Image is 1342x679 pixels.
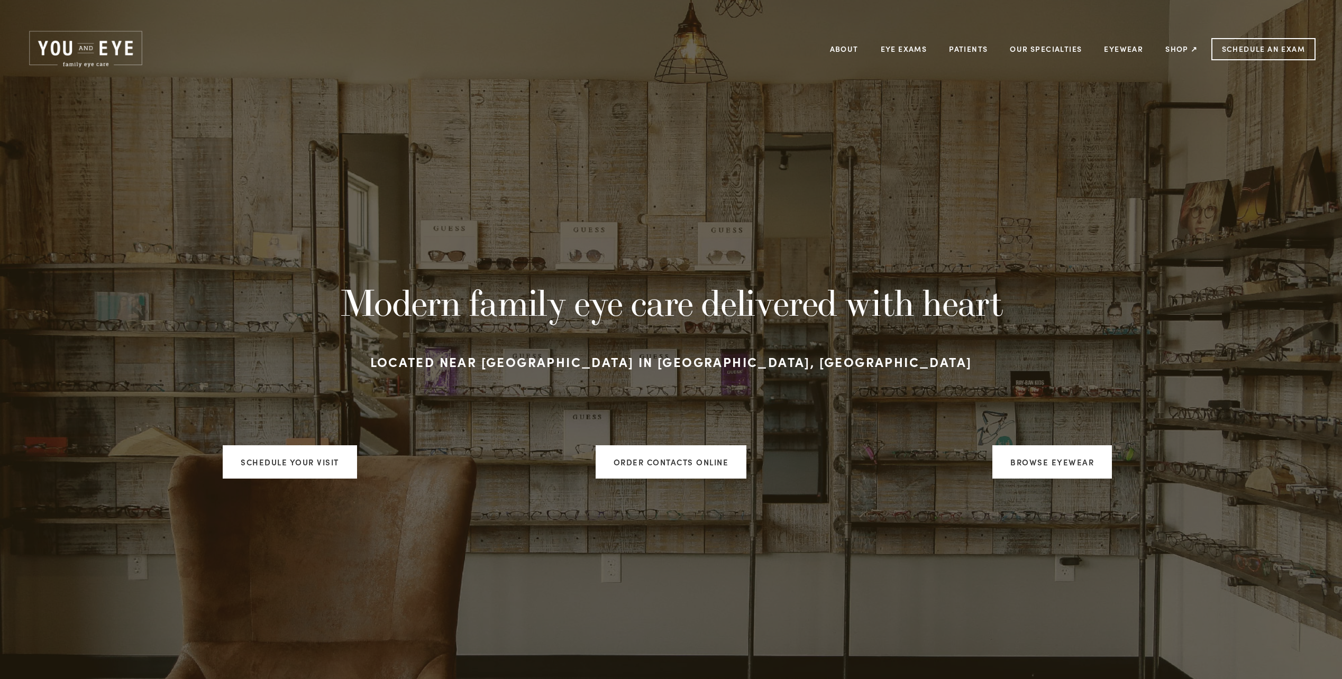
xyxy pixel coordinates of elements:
a: Eyewear [1104,41,1143,57]
a: ORDER CONTACTS ONLINE [596,445,747,479]
a: Shop ↗ [1165,41,1198,57]
strong: Located near [GEOGRAPHIC_DATA] in [GEOGRAPHIC_DATA], [GEOGRAPHIC_DATA] [370,353,972,370]
a: Schedule an Exam [1211,38,1316,60]
a: Browse Eyewear [992,445,1112,479]
h1: Modern family eye care delivered with heart [277,281,1065,324]
img: Rochester, MN | You and Eye | Family Eye Care [26,29,145,69]
a: Eye Exams [881,41,927,57]
a: Our Specialties [1010,44,1082,54]
a: Schedule your visit [223,445,357,479]
a: Patients [949,41,988,57]
a: About [830,41,859,57]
